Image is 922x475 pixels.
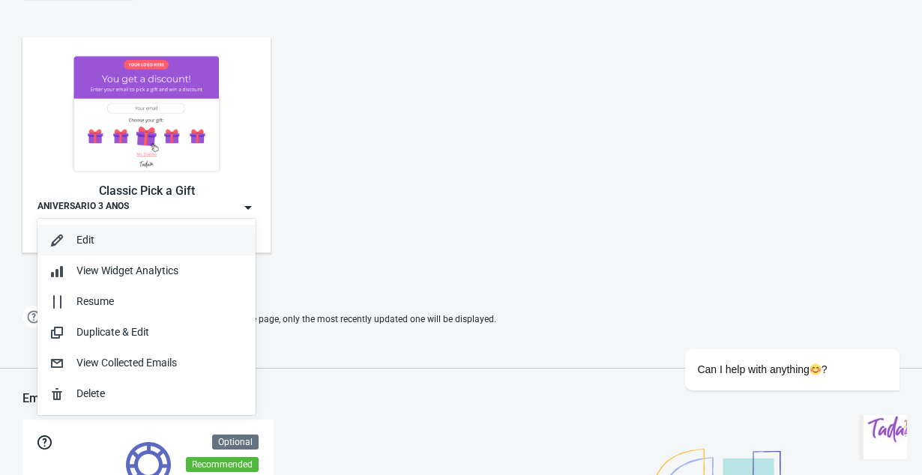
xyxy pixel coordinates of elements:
[859,415,907,460] iframe: chat widget
[637,214,907,408] iframe: chat widget
[37,286,256,317] button: Resume
[37,52,256,175] img: gift_game.jpg
[52,307,496,332] span: If two Widgets are enabled and targeting the same page, only the most recently updated one will b...
[37,255,256,286] button: View Widget Analytics
[37,200,129,215] div: ANIVERSARIO 3 ANOS
[37,225,256,255] button: Edit
[37,182,256,200] div: Classic Pick a Gift
[37,348,256,378] button: View Collected Emails
[76,355,244,371] div: View Collected Emails
[37,378,256,409] button: Delete
[76,386,244,402] div: Delete
[37,317,256,348] button: Duplicate & Edit
[76,324,244,340] div: Duplicate & Edit
[22,306,45,328] img: help.png
[186,457,259,472] div: Recommended
[241,200,256,215] img: dropdown.png
[76,264,178,276] span: View Widget Analytics
[76,232,244,248] div: Edit
[212,435,259,450] div: Optional
[76,294,244,309] div: Resume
